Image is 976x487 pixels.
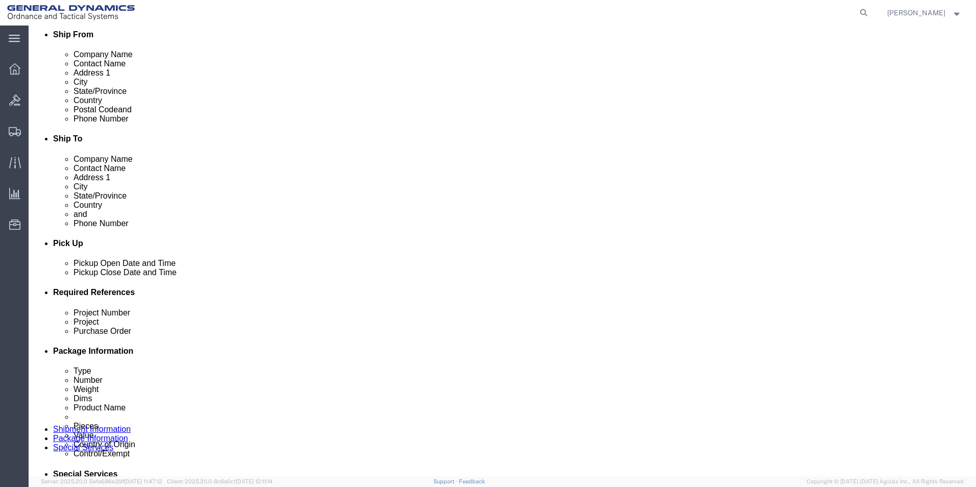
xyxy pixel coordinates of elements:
[459,478,485,484] a: Feedback
[807,477,964,486] span: Copyright © [DATE]-[DATE] Agistix Inc., All Rights Reserved
[236,478,273,484] span: [DATE] 12:11:14
[167,478,273,484] span: Client: 2025.20.0-8c6e0cf
[887,7,945,18] span: Mark Bradley
[887,7,962,19] button: [PERSON_NAME]
[433,478,459,484] a: Support
[41,478,162,484] span: Server: 2025.20.0-5efa686e39f
[124,478,162,484] span: [DATE] 11:47:12
[29,26,976,476] iframe: FS Legacy Container
[7,5,135,20] img: logo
